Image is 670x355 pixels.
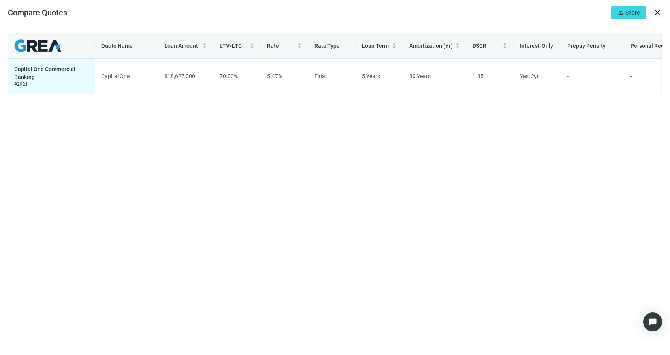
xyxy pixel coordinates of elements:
[520,43,553,49] span: Interest-Only
[611,6,646,19] button: uploadShare
[101,73,130,79] span: Capital One
[472,73,484,79] span: 1.35
[164,43,198,49] span: Loan Amount
[14,65,88,81] span: Capital One Commercial Banking
[13,38,63,54] img: Logo
[520,73,539,79] span: Yes, 2yr
[617,9,624,16] span: upload
[267,43,279,49] span: Rate
[472,43,486,49] span: DSCR
[409,43,453,49] span: Amortization (Yr)
[653,8,662,17] button: close
[362,73,380,79] span: 5 Years
[409,73,431,79] span: 30 Years
[220,73,238,79] span: 70.00%
[567,43,606,49] span: Prepay Penalty
[8,8,67,17] div: Compare Quotes
[220,43,242,49] span: LTV/LTC
[643,312,662,331] div: Open Intercom Messenger
[164,73,195,79] span: $18,627,000
[314,43,340,49] span: Rate Type
[630,73,632,79] span: -
[314,73,327,79] span: Float
[625,9,640,16] span: Share
[267,73,282,79] span: 5.47%
[14,81,28,87] span: # 2921
[362,43,389,49] span: Loan Term
[567,73,569,79] span: -
[101,43,133,49] span: Quote Name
